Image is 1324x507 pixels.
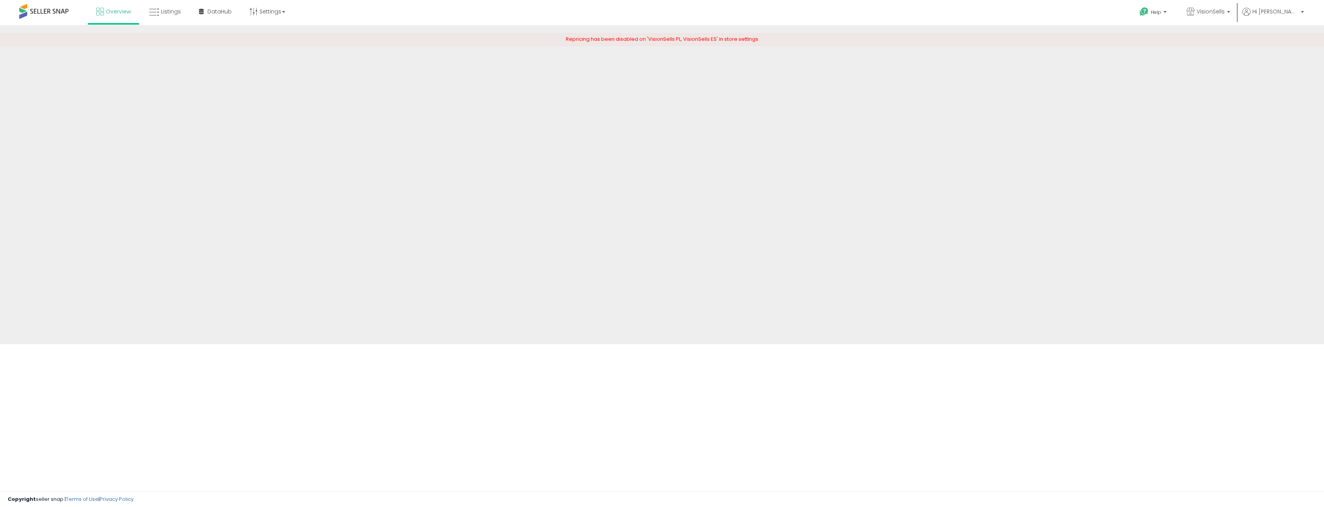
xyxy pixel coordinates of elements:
a: Hi [PERSON_NAME] [1242,8,1304,25]
span: Help [1151,9,1161,15]
span: Listings [161,8,181,15]
span: DataHub [207,8,232,15]
i: Get Help [1139,7,1149,17]
span: VisionSells [1197,8,1225,15]
span: Hi [PERSON_NAME] [1252,8,1299,15]
span: Overview [106,8,131,15]
a: Help [1133,1,1174,25]
span: Repricing has been disabled on 'VisionSells PL, VisionSells ES' in store settings [566,35,758,43]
